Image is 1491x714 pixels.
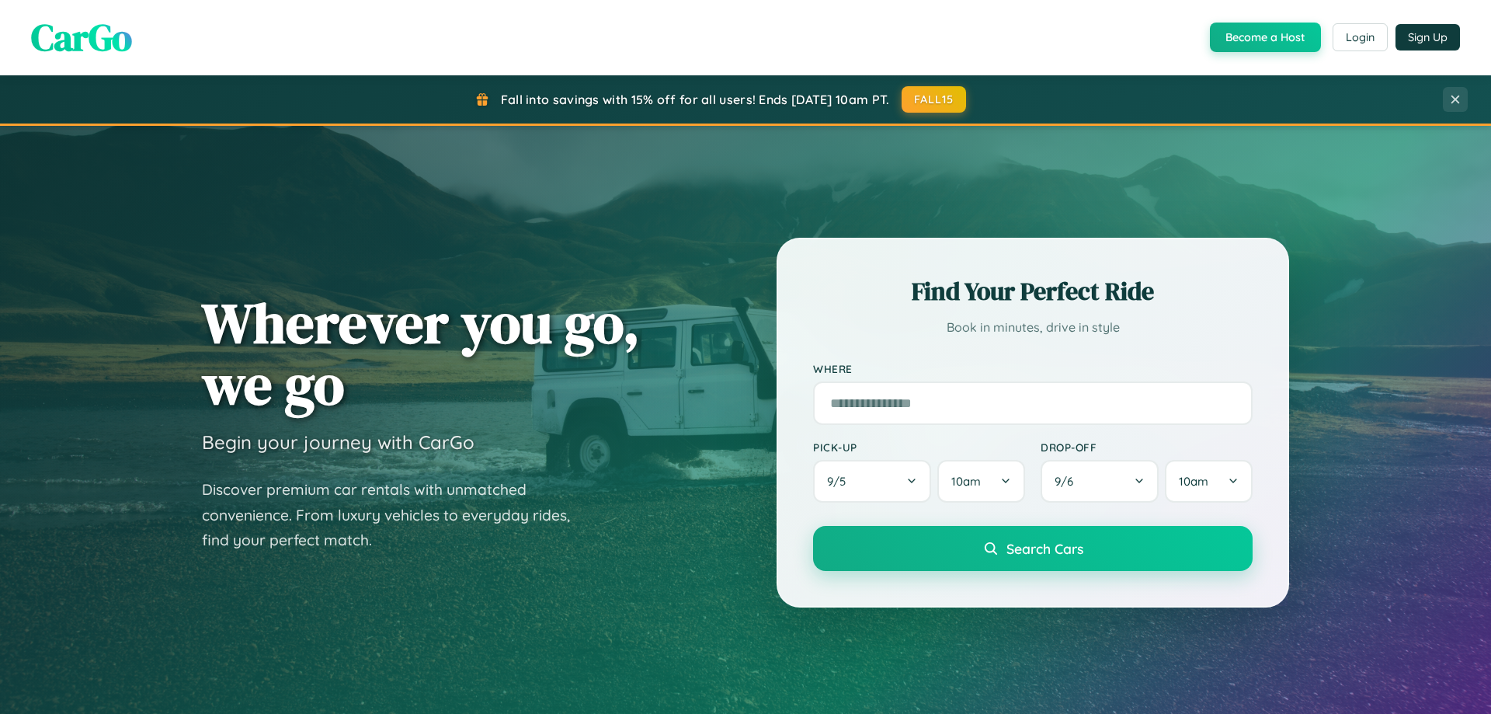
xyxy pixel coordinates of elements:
[827,474,853,489] span: 9 / 5
[813,460,931,503] button: 9/5
[813,362,1253,375] label: Where
[1333,23,1388,51] button: Login
[501,92,890,107] span: Fall into savings with 15% off for all users! Ends [DATE] 10am PT.
[1006,540,1083,557] span: Search Cars
[1179,474,1208,489] span: 10am
[202,292,640,415] h1: Wherever you go, we go
[902,86,967,113] button: FALL15
[31,12,132,63] span: CarGo
[1041,460,1159,503] button: 9/6
[1165,460,1253,503] button: 10am
[1041,441,1253,454] label: Drop-off
[937,460,1025,503] button: 10am
[813,526,1253,571] button: Search Cars
[813,274,1253,308] h2: Find Your Perfect Ride
[202,430,474,454] h3: Begin your journey with CarGo
[813,441,1025,454] label: Pick-up
[1055,474,1081,489] span: 9 / 6
[1395,24,1460,51] button: Sign Up
[813,316,1253,339] p: Book in minutes, drive in style
[1210,23,1321,52] button: Become a Host
[202,477,590,553] p: Discover premium car rentals with unmatched convenience. From luxury vehicles to everyday rides, ...
[951,474,981,489] span: 10am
